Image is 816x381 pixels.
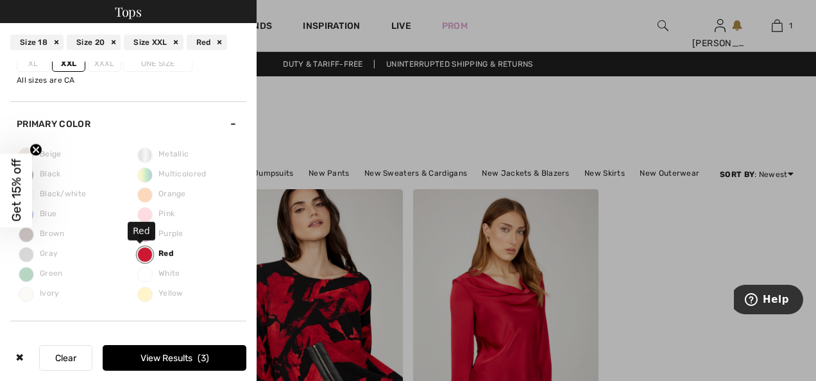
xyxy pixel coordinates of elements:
span: White [138,269,180,278]
span: Blue [19,209,56,218]
div: Primary Color [10,101,246,146]
label: Xl [17,55,50,72]
label: Xxl [52,55,85,72]
span: Orange [138,189,186,198]
label: One Size [123,55,192,72]
span: Black [19,169,61,178]
label: Xxxl [88,55,121,72]
span: 3 [198,353,209,364]
button: Clear [39,345,92,371]
span: Purple [138,229,183,238]
div: Size 20 [67,35,121,50]
div: Red [128,221,155,240]
span: Brown [19,229,65,238]
iframe: Opens a widget where you can find more information [734,285,803,317]
button: Close teaser [30,144,42,157]
span: Ivory [19,289,60,298]
span: Red [138,249,174,258]
div: All sizes are CA [17,74,246,86]
div: Size 18 [10,35,64,50]
span: Multicolored [138,169,207,178]
div: Size XXL [124,35,183,50]
span: Black/white [19,189,86,198]
button: View Results3 [103,345,246,371]
span: Pink [138,209,174,218]
div: ✖ [10,345,29,371]
span: Beige [19,149,62,158]
span: Yellow [138,289,183,298]
span: Gray [19,249,58,258]
div: Red [187,35,227,50]
span: Metallic [138,149,189,158]
span: Get 15% off [9,159,24,222]
span: Green [19,269,63,278]
div: Price [10,321,246,366]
